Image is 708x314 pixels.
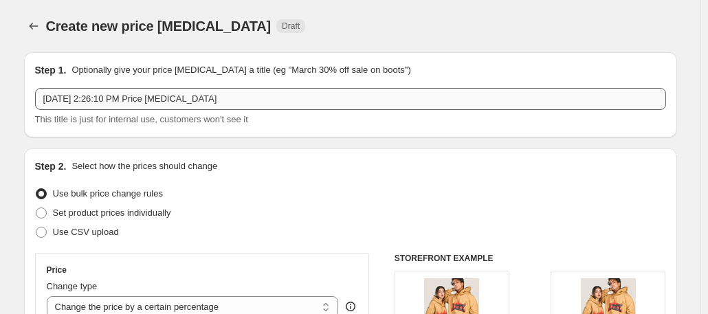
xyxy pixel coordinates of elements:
p: Optionally give your price [MEDICAL_DATA] a title (eg "March 30% off sale on boots") [71,63,410,77]
span: Create new price [MEDICAL_DATA] [46,19,272,34]
h6: STOREFRONT EXAMPLE [395,253,666,264]
h2: Step 1. [35,63,67,77]
h3: Price [47,265,67,276]
input: 30% off holiday sale [35,88,666,110]
p: Select how the prices should change [71,159,217,173]
span: Use CSV upload [53,227,119,237]
button: Price change jobs [24,16,43,36]
h2: Step 2. [35,159,67,173]
span: Draft [282,21,300,32]
span: This title is just for internal use, customers won't see it [35,114,248,124]
span: Set product prices individually [53,208,171,218]
span: Change type [47,281,98,291]
span: Use bulk price change rules [53,188,163,199]
div: help [344,300,357,313]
